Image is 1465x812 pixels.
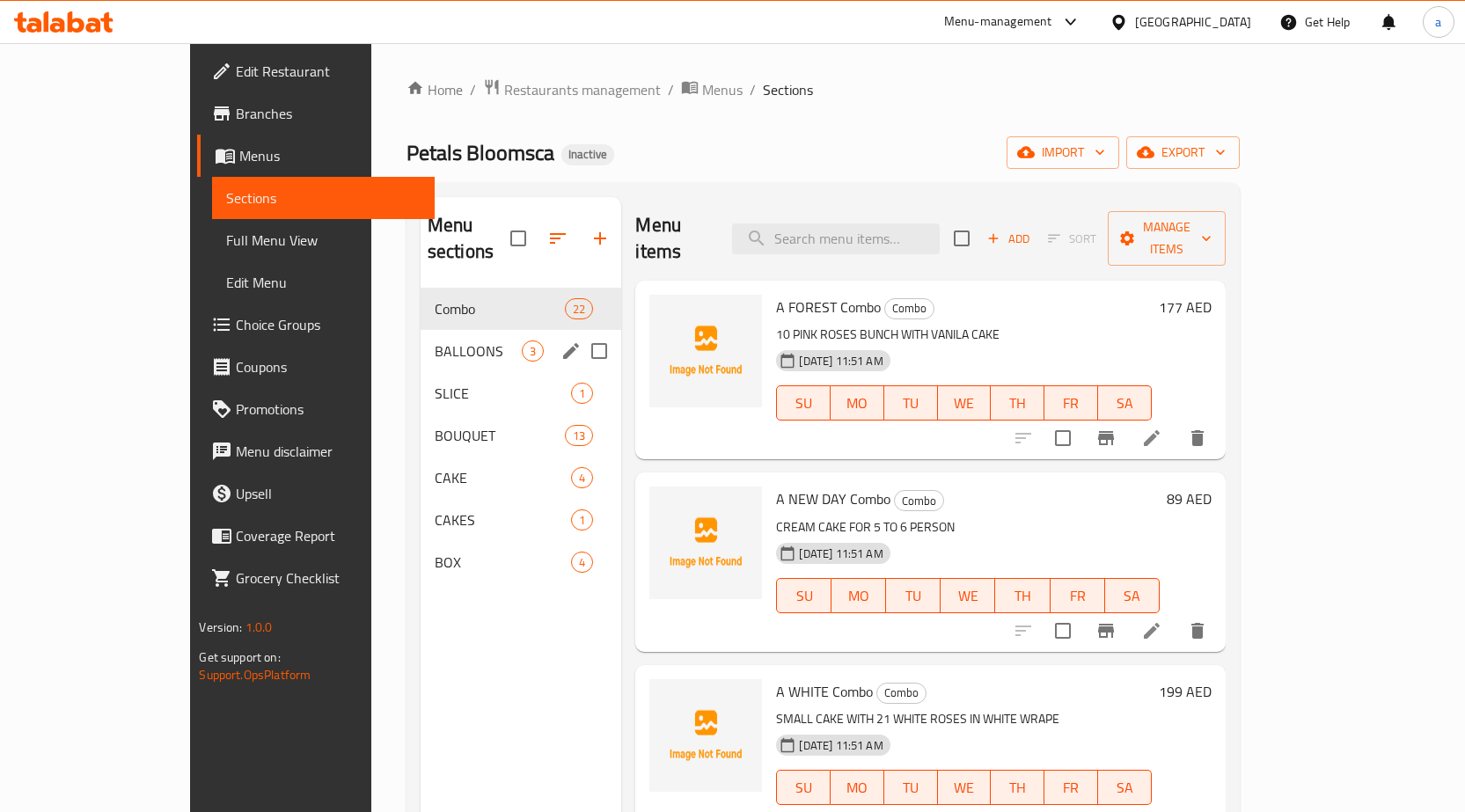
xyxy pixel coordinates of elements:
[991,770,1044,805] button: TH
[1105,391,1145,416] span: SA
[1126,136,1240,169] button: export
[435,425,565,446] span: BOUQUET
[1159,295,1212,319] h6: 177 AED
[991,385,1044,421] button: TH
[435,298,565,319] span: Combo
[197,50,435,92] a: Edit Restaurant
[776,678,873,705] span: A WHITE Combo
[750,79,756,100] li: /
[1058,583,1098,609] span: FR
[763,79,813,100] span: Sections
[1036,225,1108,252] span: Select section first
[236,103,421,124] span: Branches
[421,372,622,414] div: SLICE1
[1167,486,1212,511] h6: 89 AED
[784,775,824,801] span: SU
[884,770,938,805] button: TU
[776,708,1151,730] p: SMALL CAKE WITH 21 WHITE ROSES IN WHITE WRAPE
[998,775,1037,801] span: TH
[944,11,1052,33] div: Menu-management
[421,457,622,499] div: CAKE4
[212,177,435,219] a: Sections
[792,353,890,369] span: [DATE] 11:51 AM
[1098,385,1152,421] button: SA
[784,583,824,609] span: SU
[428,212,511,265] h2: Menu sections
[1105,775,1145,801] span: SA
[236,441,421,462] span: Menu disclaimer
[197,346,435,388] a: Coupons
[1112,583,1153,609] span: SA
[199,663,311,686] a: Support.OpsPlatform
[776,578,831,613] button: SU
[470,79,476,100] li: /
[197,135,435,177] a: Menus
[995,578,1050,613] button: TH
[407,133,554,172] span: Petals Bloomsca
[571,552,593,573] div: items
[886,578,941,613] button: TU
[839,583,879,609] span: MO
[435,509,572,530] span: CAKES
[571,467,593,488] div: items
[197,430,435,472] a: Menu disclaimer
[579,217,621,260] button: Add section
[523,343,543,360] span: 3
[702,79,743,100] span: Menus
[876,683,927,704] div: Combo
[776,486,890,512] span: A NEW DAY Combo
[421,541,622,583] div: BOX4
[236,356,421,377] span: Coupons
[226,272,421,293] span: Edit Menu
[732,223,940,254] input: search
[980,225,1036,252] button: Add
[1176,610,1219,652] button: delete
[1085,417,1127,459] button: Branch-specific-item
[561,147,614,162] span: Inactive
[522,340,544,362] div: items
[572,385,592,402] span: 1
[245,616,273,639] span: 1.0.0
[1051,391,1091,416] span: FR
[236,483,421,504] span: Upsell
[197,472,435,515] a: Upsell
[1085,610,1127,652] button: Branch-specific-item
[435,552,572,573] div: BOX
[1140,142,1226,164] span: export
[421,414,622,457] div: BOUQUET13
[199,646,280,669] span: Get support on:
[776,770,831,805] button: SU
[197,557,435,599] a: Grocery Checklist
[945,775,985,801] span: WE
[236,399,421,420] span: Promotions
[1159,679,1212,704] h6: 199 AED
[985,229,1032,249] span: Add
[1007,136,1119,169] button: import
[236,61,421,82] span: Edit Restaurant
[504,79,661,100] span: Restaurants management
[197,388,435,430] a: Promotions
[212,219,435,261] a: Full Menu View
[421,281,622,590] nav: Menu sections
[1002,583,1043,609] span: TH
[948,583,988,609] span: WE
[884,385,938,421] button: TU
[1141,428,1162,449] a: Edit menu item
[537,217,579,260] span: Sort sections
[197,92,435,135] a: Branches
[1108,211,1226,266] button: Manage items
[1176,417,1219,459] button: delete
[1135,12,1251,32] div: [GEOGRAPHIC_DATA]
[885,298,934,318] span: Combo
[407,78,1240,101] nav: breadcrumb
[792,545,890,562] span: [DATE] 11:51 AM
[838,391,877,416] span: MO
[239,145,421,166] span: Menus
[838,775,877,801] span: MO
[212,261,435,304] a: Edit Menu
[435,383,572,404] span: SLICE
[649,295,762,407] img: A FOREST Combo
[435,340,523,362] span: BALLOONS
